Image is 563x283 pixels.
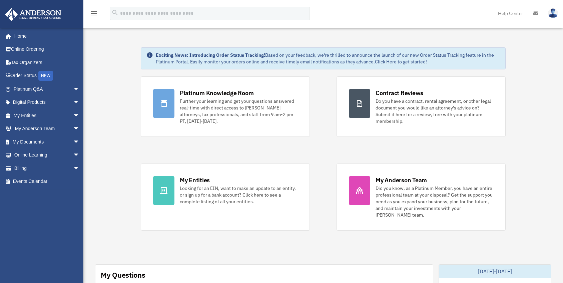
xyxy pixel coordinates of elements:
span: arrow_drop_down [73,149,86,162]
span: arrow_drop_down [73,109,86,122]
i: search [111,9,119,16]
img: Anderson Advisors Platinum Portal [3,8,63,21]
div: Did you know, as a Platinum Member, you have an entire professional team at your disposal? Get th... [376,185,493,218]
div: My Anderson Team [376,176,427,184]
span: arrow_drop_down [73,162,86,175]
a: Events Calendar [5,175,90,188]
a: My Entitiesarrow_drop_down [5,109,90,122]
a: Platinum Q&Aarrow_drop_down [5,82,90,96]
a: Order StatusNEW [5,69,90,83]
span: arrow_drop_down [73,122,86,136]
div: My Entities [180,176,210,184]
a: Digital Productsarrow_drop_down [5,96,90,109]
i: menu [90,9,98,17]
a: Home [5,29,86,43]
a: My Anderson Teamarrow_drop_down [5,122,90,135]
a: Tax Organizers [5,56,90,69]
a: Platinum Knowledge Room Further your learning and get your questions answered real-time with dire... [141,76,310,137]
a: menu [90,12,98,17]
a: Online Learningarrow_drop_down [5,149,90,162]
span: arrow_drop_down [73,135,86,149]
a: My Entities Looking for an EIN, want to make an update to an entity, or sign up for a bank accoun... [141,164,310,231]
span: arrow_drop_down [73,82,86,96]
span: arrow_drop_down [73,96,86,109]
div: [DATE]-[DATE] [439,265,551,278]
div: Based on your feedback, we're thrilled to announce the launch of our new Order Status Tracking fe... [156,52,500,65]
a: Billingarrow_drop_down [5,162,90,175]
div: My Questions [101,270,145,280]
div: Contract Reviews [376,89,423,97]
div: Further your learning and get your questions answered real-time with direct access to [PERSON_NAM... [180,98,298,124]
div: Looking for an EIN, want to make an update to an entity, or sign up for a bank account? Click her... [180,185,298,205]
div: NEW [38,71,53,81]
a: Online Ordering [5,43,90,56]
a: My Documentsarrow_drop_down [5,135,90,149]
a: Click Here to get started! [375,59,427,65]
img: User Pic [548,8,558,18]
a: Contract Reviews Do you have a contract, rental agreement, or other legal document you would like... [337,76,506,137]
a: My Anderson Team Did you know, as a Platinum Member, you have an entire professional team at your... [337,164,506,231]
div: Platinum Knowledge Room [180,89,254,97]
div: Do you have a contract, rental agreement, or other legal document you would like an attorney's ad... [376,98,493,124]
strong: Exciting News: Introducing Order Status Tracking! [156,52,265,58]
